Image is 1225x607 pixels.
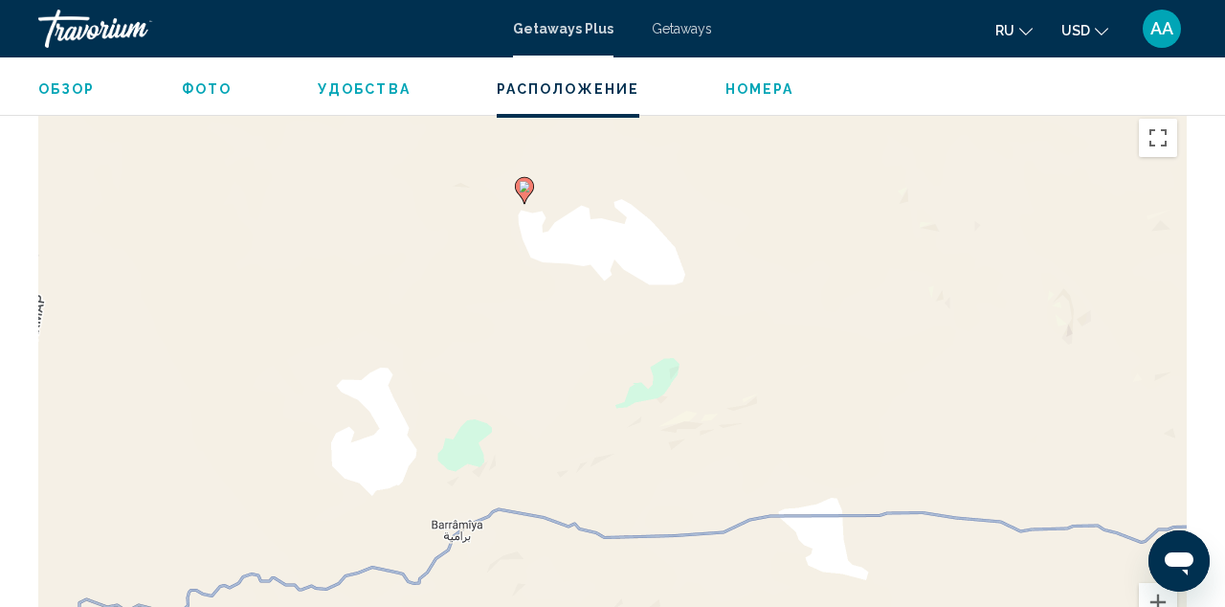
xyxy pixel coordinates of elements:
[1148,530,1210,592] iframe: Кнопка запуска окна обмена сообщениями
[1061,16,1108,44] button: Change currency
[725,81,794,97] span: Номера
[38,81,96,97] span: Обзор
[1061,23,1090,38] span: USD
[38,80,96,98] button: Обзор
[497,80,639,98] button: Расположение
[38,10,494,48] a: Travorium
[1137,9,1187,49] button: User Menu
[995,23,1014,38] span: ru
[725,80,794,98] button: Номера
[318,80,411,98] button: Удобства
[513,21,613,36] a: Getaways Plus
[318,81,411,97] span: Удобства
[1150,19,1173,38] span: AA
[995,16,1033,44] button: Change language
[652,21,712,36] a: Getaways
[182,81,232,97] span: Фото
[497,81,639,97] span: Расположение
[1139,119,1177,157] button: Включить полноэкранный режим
[182,80,232,98] button: Фото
